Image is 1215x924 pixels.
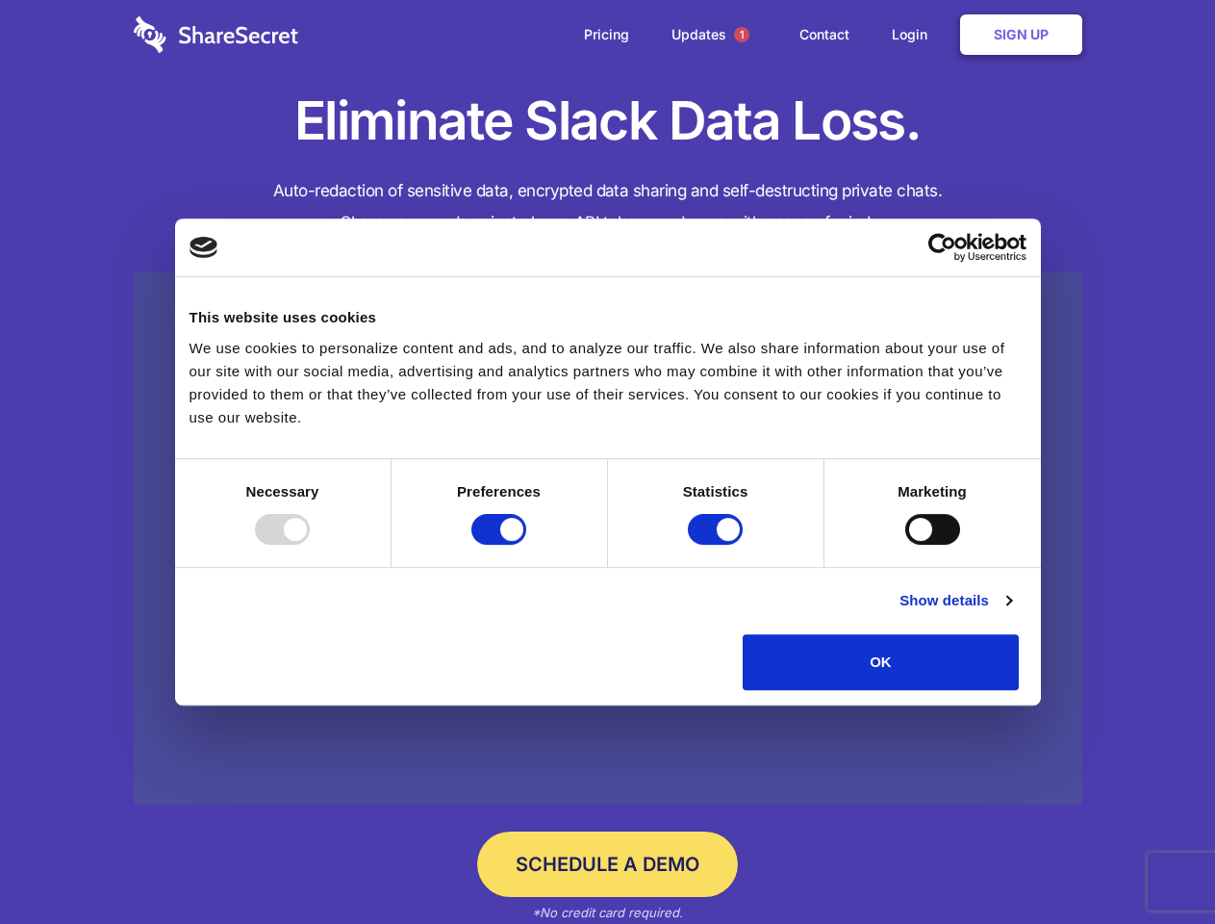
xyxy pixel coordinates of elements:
img: logo [190,237,218,258]
a: Pricing [565,5,648,64]
em: *No credit card required. [532,905,683,920]
img: logo-wordmark-white-trans-d4663122ce5f474addd5e946df7df03e33cb6a1c49d2221995e7729f52c070b2.svg [134,16,298,53]
a: Contact [780,5,869,64]
span: 1 [734,27,749,42]
a: Usercentrics Cookiebot - opens in a new window [858,233,1026,262]
a: Show details [899,589,1011,612]
a: Sign Up [960,14,1082,55]
strong: Preferences [457,483,541,500]
strong: Necessary [246,483,319,500]
h1: Eliminate Slack Data Loss. [134,87,1082,156]
strong: Marketing [898,483,967,500]
a: Wistia video thumbnail [134,271,1082,806]
a: Login [873,5,956,64]
h4: Auto-redaction of sensitive data, encrypted data sharing and self-destructing private chats. Shar... [134,175,1082,239]
div: We use cookies to personalize content and ads, and to analyze our traffic. We also share informat... [190,337,1026,429]
a: Schedule a Demo [477,832,738,897]
button: OK [743,634,1019,690]
div: This website uses cookies [190,306,1026,329]
strong: Statistics [683,483,748,500]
